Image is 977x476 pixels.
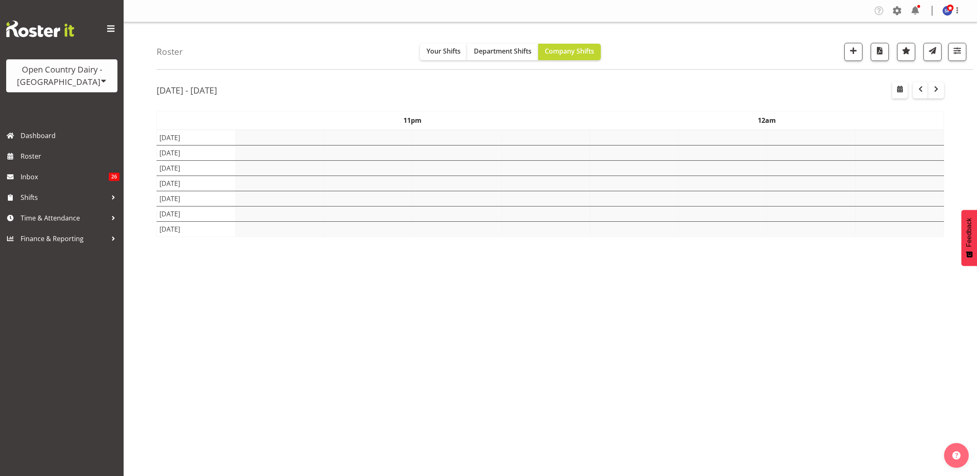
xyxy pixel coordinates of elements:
[21,150,119,162] span: Roster
[545,47,594,56] span: Company Shifts
[871,43,889,61] button: Download a PDF of the roster according to the set date range.
[965,218,973,247] span: Feedback
[157,191,236,206] td: [DATE]
[961,210,977,266] button: Feedback - Show survey
[109,173,119,181] span: 26
[467,44,538,60] button: Department Shifts
[538,44,601,60] button: Company Shifts
[21,212,107,224] span: Time & Attendance
[6,21,74,37] img: Rosterit website logo
[844,43,862,61] button: Add a new shift
[157,176,236,191] td: [DATE]
[14,63,109,88] div: Open Country Dairy - [GEOGRAPHIC_DATA]
[157,206,236,221] td: [DATE]
[157,130,236,145] td: [DATE]
[21,129,119,142] span: Dashboard
[157,47,183,56] h4: Roster
[897,43,915,61] button: Highlight an important date within the roster.
[892,82,908,98] button: Select a specific date within the roster.
[942,6,952,16] img: smt-planning7541.jpg
[236,111,590,130] th: 11pm
[420,44,467,60] button: Your Shifts
[948,43,966,61] button: Filter Shifts
[426,47,461,56] span: Your Shifts
[590,111,944,130] th: 12am
[21,232,107,245] span: Finance & Reporting
[157,221,236,237] td: [DATE]
[157,145,236,160] td: [DATE]
[923,43,942,61] button: Send a list of all shifts for the selected filtered period to all rostered employees.
[21,171,109,183] span: Inbox
[21,191,107,204] span: Shifts
[157,85,217,96] h2: [DATE] - [DATE]
[157,160,236,176] td: [DATE]
[952,451,961,460] img: help-xxl-2.png
[474,47,532,56] span: Department Shifts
